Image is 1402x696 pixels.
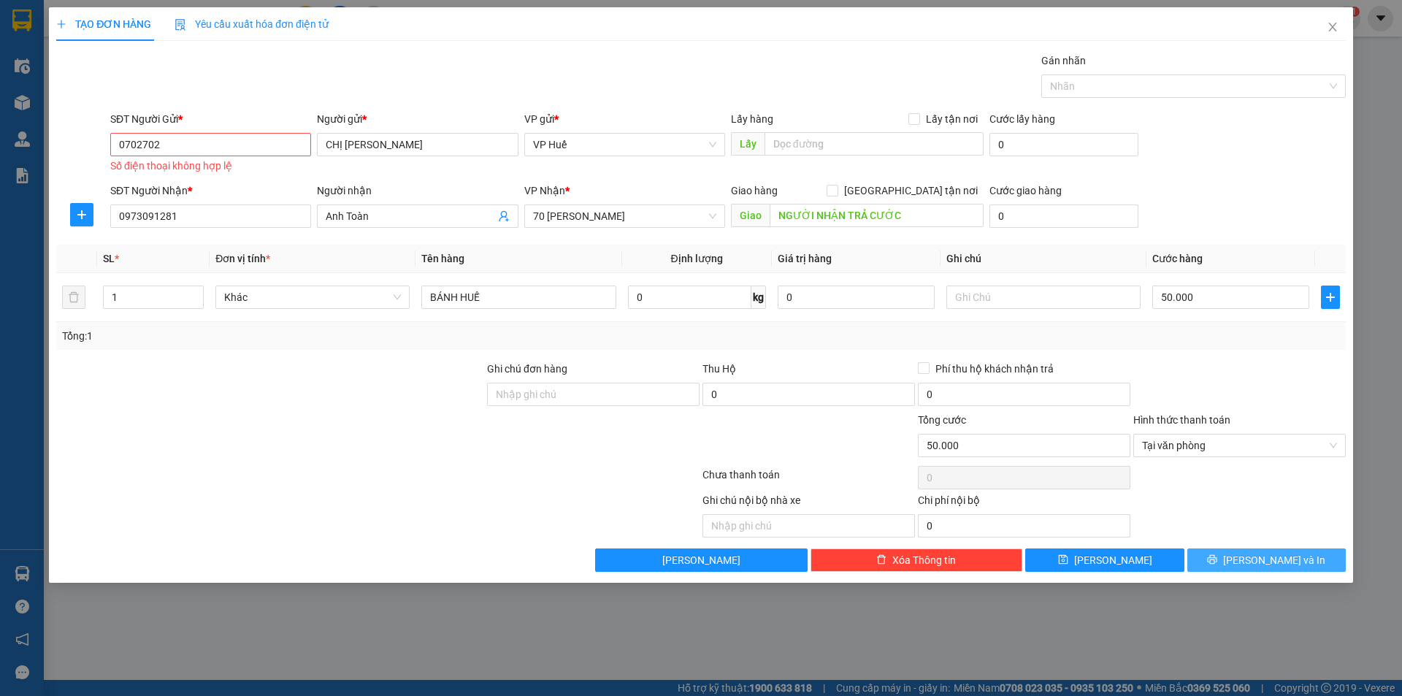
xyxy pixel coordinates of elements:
input: Cước giao hàng [989,204,1138,228]
span: Tại văn phòng [1142,435,1337,456]
img: icon [175,19,186,31]
div: Chi phí nội bộ [918,492,1130,514]
span: Xóa Thông tin [892,552,956,568]
button: delete [62,286,85,309]
div: Số điện thoại không hợp lệ [110,158,311,175]
span: plus [1322,291,1339,303]
span: save [1058,554,1068,566]
label: Hình thức thanh toán [1133,414,1230,426]
span: Phí thu hộ khách nhận trả [930,361,1060,377]
label: Cước lấy hàng [989,113,1055,125]
span: Giao hàng [731,185,778,196]
span: Cước hàng [1152,253,1203,264]
span: Yêu cầu xuất hóa đơn điện tử [175,18,329,30]
input: 0 [778,286,935,309]
span: Lấy [731,132,765,156]
span: Định lượng [671,253,723,264]
div: Người nhận [317,183,518,199]
span: [PERSON_NAME] [1074,552,1152,568]
button: plus [1321,286,1340,309]
button: deleteXóa Thông tin [811,548,1023,572]
input: VD: Bàn, Ghế [421,286,616,309]
span: VP Huế [533,134,716,156]
span: Tên hàng [421,253,464,264]
input: Ghi Chú [946,286,1141,309]
span: Khác [224,286,401,308]
div: Ghi chú nội bộ nhà xe [702,492,915,514]
span: [PERSON_NAME] [662,552,740,568]
span: Đơn vị tính [215,253,270,264]
label: Gán nhãn [1041,55,1086,66]
span: Lấy hàng [731,113,773,125]
input: Dọc đường [765,132,984,156]
div: Tổng: 1 [62,328,541,344]
div: SĐT Người Gửi [110,111,311,127]
span: Lấy tận nơi [920,111,984,127]
input: Ghi chú đơn hàng [487,383,700,406]
span: SL [103,253,115,264]
span: [GEOGRAPHIC_DATA] tận nơi [838,183,984,199]
button: [PERSON_NAME] [595,548,808,572]
div: VP gửi [524,111,725,127]
button: Close [1312,7,1353,48]
span: [PERSON_NAME] và In [1223,552,1325,568]
button: printer[PERSON_NAME] và In [1187,548,1346,572]
span: plus [71,209,93,221]
input: Dọc đường [770,204,984,227]
span: user-add [498,210,510,222]
button: save[PERSON_NAME] [1025,548,1184,572]
input: Cước lấy hàng [989,133,1138,156]
span: delete [876,554,886,566]
span: Tổng cước [918,414,966,426]
span: plus [56,19,66,29]
input: Nhập ghi chú [702,514,915,538]
span: 70 Nguyễn Hữu Huân [533,205,716,227]
label: Ghi chú đơn hàng [487,363,567,375]
span: kg [751,286,766,309]
div: SĐT Người Nhận [110,183,311,199]
button: plus [70,203,93,226]
th: Ghi chú [941,245,1146,273]
span: TẠO ĐƠN HÀNG [56,18,151,30]
span: printer [1207,554,1217,566]
label: Cước giao hàng [989,185,1062,196]
span: VP Nhận [524,185,565,196]
span: close [1327,21,1338,33]
span: Giao [731,204,770,227]
span: Thu Hộ [702,363,736,375]
div: Chưa thanh toán [701,467,916,492]
div: Người gửi [317,111,518,127]
span: Giá trị hàng [778,253,832,264]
